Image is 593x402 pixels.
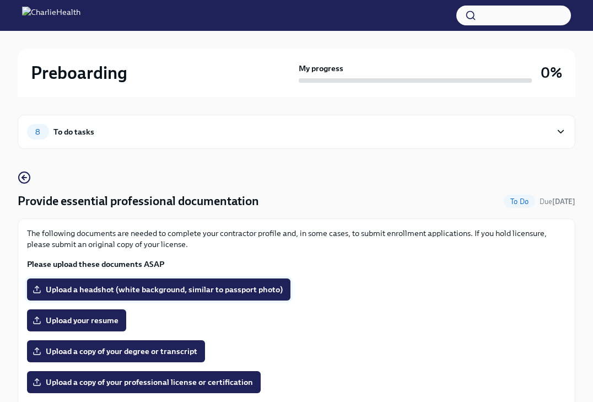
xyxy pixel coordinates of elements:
[27,228,566,250] p: The following documents are needed to complete your contractor profile and, in some cases, to sub...
[299,63,343,74] strong: My progress
[27,259,164,269] strong: Please upload these documents ASAP
[540,197,575,206] span: Due
[18,193,259,210] h4: Provide essential professional documentation
[35,377,253,388] span: Upload a copy of your professional license or certification
[27,340,205,362] label: Upload a copy of your degree or transcript
[27,371,261,393] label: Upload a copy of your professional license or certification
[27,278,290,301] label: Upload a headshot (white background, similar to passport photo)
[35,315,118,326] span: Upload your resume
[552,197,575,206] strong: [DATE]
[27,309,126,331] label: Upload your resume
[35,346,197,357] span: Upload a copy of your degree or transcript
[541,63,562,83] h3: 0%
[504,197,535,206] span: To Do
[35,284,283,295] span: Upload a headshot (white background, similar to passport photo)
[22,7,80,24] img: CharlieHealth
[540,196,575,207] span: October 20th, 2025 09:00
[31,62,127,84] h2: Preboarding
[53,126,94,138] div: To do tasks
[29,128,47,136] span: 8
